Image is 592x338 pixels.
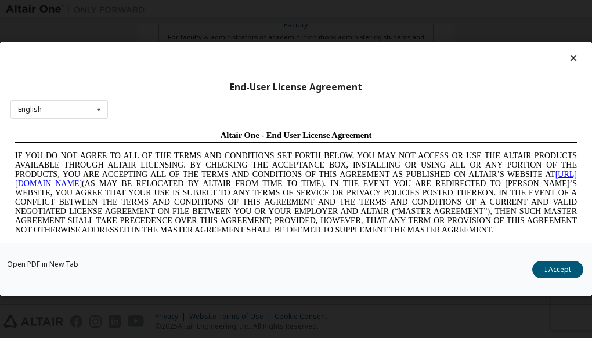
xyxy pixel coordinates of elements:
a: [URL][DOMAIN_NAME] [5,44,566,62]
span: Altair One - End User License Agreement [210,5,362,14]
button: I Accept [532,261,583,278]
div: End-User License Agreement [10,82,582,93]
div: English [18,106,42,113]
span: IF YOU DO NOT AGREE TO ALL OF THE TERMS AND CONDITIONS SET FORTH BELOW, YOU MAY NOT ACCESS OR USE... [5,26,566,108]
span: Lore Ipsumd Sit Ame Cons Adipisc Elitseddo (“Eiusmodte”) in utlabor Etdolo Magnaaliqua Eni. (“Adm... [5,118,566,210]
a: Open PDF in New Tab [7,261,78,268]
